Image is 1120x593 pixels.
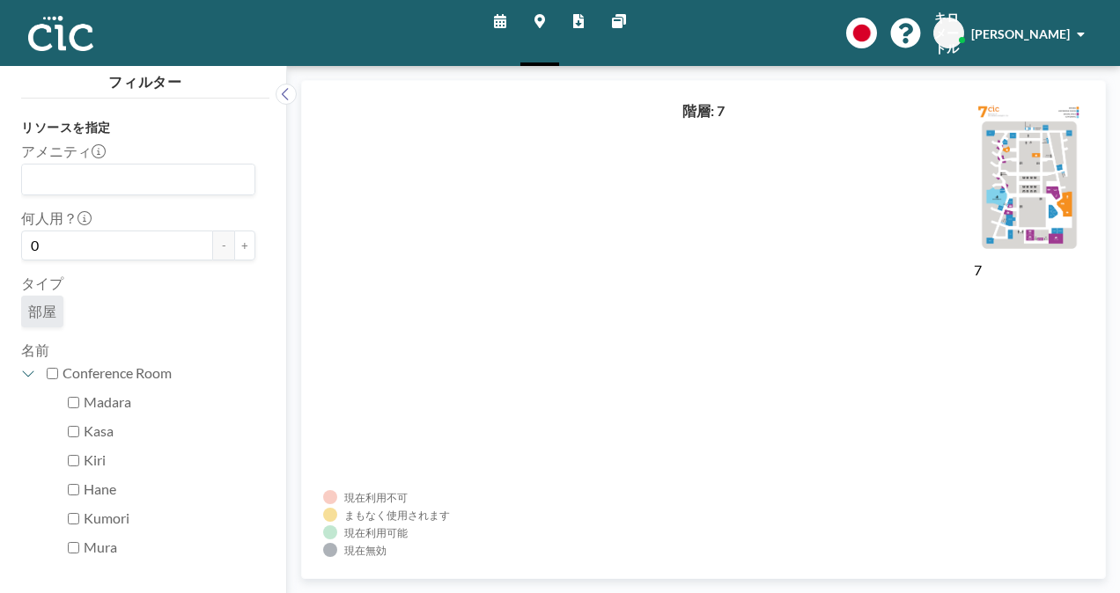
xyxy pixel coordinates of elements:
[682,102,725,120] h4: 階層: 7
[21,143,92,159] font: アメニティ
[28,303,56,320] span: 部屋
[21,66,269,91] h4: フィルター
[344,544,387,557] div: 現在無効
[971,26,1070,41] span: [PERSON_NAME]
[974,102,1084,258] img: e756fe08e05d43b3754d147caf3627ee.png
[344,526,408,539] div: 現在利用可能
[234,231,255,260] button: +
[974,261,982,278] label: 7
[24,168,245,191] input: Search for option
[344,491,408,504] div: 現在利用不可
[63,364,172,381] font: Conference Room
[344,509,450,522] div: まもなく使用されます
[84,451,106,468] font: Kiri
[934,10,963,56] span: キロメートル
[21,341,49,358] label: 名前
[84,480,116,497] font: Hane
[21,120,255,135] h3: リソースを指定
[84,509,129,526] font: Kumori
[28,16,93,51] img: organization-logo
[84,422,114,439] font: Kasa
[21,275,63,291] font: タイプ
[21,209,77,226] font: 何人用？
[84,393,131,410] font: Madara
[84,538,117,555] font: Mura
[22,165,254,194] div: Search for option
[213,231,234,260] button: -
